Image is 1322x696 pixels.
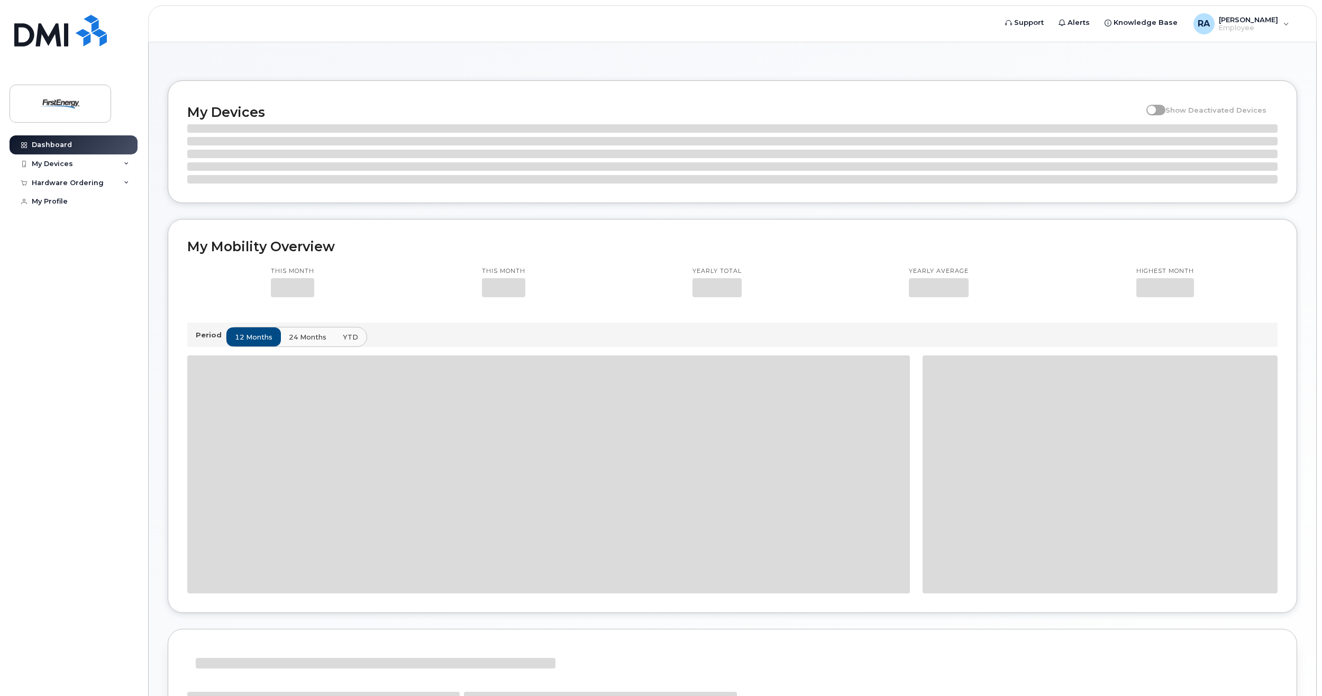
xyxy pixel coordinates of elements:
[482,267,525,276] p: This month
[187,239,1278,254] h2: My Mobility Overview
[271,267,314,276] p: This month
[343,332,358,342] span: YTD
[289,332,326,342] span: 24 months
[692,267,742,276] p: Yearly total
[187,104,1141,120] h2: My Devices
[909,267,969,276] p: Yearly average
[1165,106,1266,114] span: Show Deactivated Devices
[196,330,226,340] p: Period
[1136,267,1194,276] p: Highest month
[1146,100,1155,108] input: Show Deactivated Devices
